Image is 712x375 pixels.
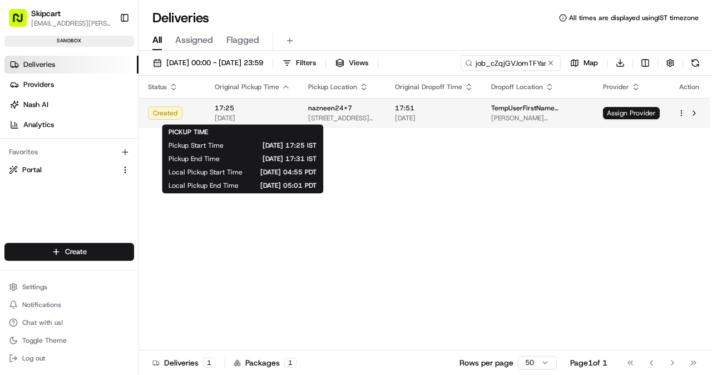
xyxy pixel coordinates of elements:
span: Filters [296,58,316,68]
div: Action [678,82,701,91]
h1: Deliveries [152,9,209,27]
span: Pylon [111,188,135,197]
div: Deliveries [152,357,215,368]
span: Assign Provider [603,107,660,119]
span: Settings [22,283,47,291]
a: Deliveries [4,56,139,74]
button: Views [330,55,373,71]
button: [EMAIL_ADDRESS][PERSON_NAME][DOMAIN_NAME] [31,19,111,28]
span: [DATE] [395,114,473,123]
p: Welcome 👋 [11,44,202,62]
span: Chat with us! [22,318,63,327]
a: 📗Knowledge Base [7,157,90,177]
span: Pickup Location [308,82,357,91]
div: 1 [203,358,215,368]
span: nazneen24X7 [308,104,352,113]
span: [DATE] 17:25 IST [241,141,317,150]
input: Type to search [461,55,561,71]
div: We're available if you need us! [38,117,141,126]
a: Powered byPylon [78,188,135,197]
span: Providers [23,80,54,90]
button: Settings [4,279,134,295]
span: [DATE] [215,114,290,123]
div: Page 1 of 1 [570,357,607,368]
span: [DATE] 04:55 PDT [260,168,317,177]
a: Providers [4,76,139,94]
a: Portal [9,165,116,175]
img: Nash [11,11,33,33]
p: Rows per page [459,357,513,368]
span: Map [584,58,598,68]
span: API Documentation [105,161,179,172]
div: sandbox [4,36,134,47]
span: Local Pickup Start Time [169,168,243,177]
span: 17:25 [215,104,290,113]
span: All times are displayed using IST timezone [569,13,699,22]
span: [PERSON_NAME][GEOGRAPHIC_DATA], [STREET_ADDRESS][PERSON_NAME] [491,114,585,123]
span: [DATE] 00:00 - [DATE] 23:59 [166,58,263,68]
a: Nash AI [4,96,139,114]
button: Filters [278,55,321,71]
span: Create [65,247,87,257]
span: 17:51 [395,104,473,113]
button: Toggle Theme [4,333,134,348]
span: [STREET_ADDRESS][PERSON_NAME] [308,114,377,123]
button: Map [565,55,603,71]
span: Toggle Theme [22,336,67,345]
span: TempUserFirstName TempUserLastName [491,104,585,113]
button: Start new chat [189,109,202,123]
span: Deliveries [23,60,55,70]
a: 💻API Documentation [90,157,183,177]
span: Analytics [23,120,54,130]
button: Skipcart[EMAIL_ADDRESS][PERSON_NAME][DOMAIN_NAME] [4,4,115,31]
span: Flagged [226,33,259,47]
span: Provider [603,82,629,91]
span: Nash AI [23,100,48,110]
span: Views [349,58,368,68]
span: Notifications [22,300,61,309]
span: Assigned [175,33,213,47]
span: All [152,33,162,47]
div: 💻 [94,162,103,171]
span: Knowledge Base [22,161,85,172]
span: Original Pickup Time [215,82,279,91]
span: Pickup Start Time [169,141,224,150]
input: Clear [29,71,184,83]
button: Refresh [688,55,703,71]
button: Create [4,243,134,261]
img: 1736555255976-a54dd68f-1ca7-489b-9aae-adbdc363a1c4 [11,106,31,126]
button: Notifications [4,297,134,313]
a: Analytics [4,116,139,134]
span: [DATE] 05:01 PDT [256,181,317,190]
div: Packages [234,357,296,368]
span: Dropoff Location [491,82,543,91]
div: Favorites [4,143,134,161]
button: Chat with us! [4,315,134,330]
span: PICKUP TIME [169,128,208,137]
button: Skipcart [31,8,61,19]
button: [DATE] 00:00 - [DATE] 23:59 [148,55,268,71]
span: Pickup End Time [169,154,220,163]
span: Status [148,82,167,91]
button: Log out [4,350,134,366]
span: Original Dropoff Time [395,82,462,91]
div: 1 [284,358,296,368]
div: Start new chat [38,106,182,117]
span: Portal [22,165,42,175]
span: Log out [22,354,45,363]
div: 📗 [11,162,20,171]
span: Local Pickup End Time [169,181,239,190]
span: [DATE] 17:31 IST [238,154,317,163]
button: Portal [4,161,134,179]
